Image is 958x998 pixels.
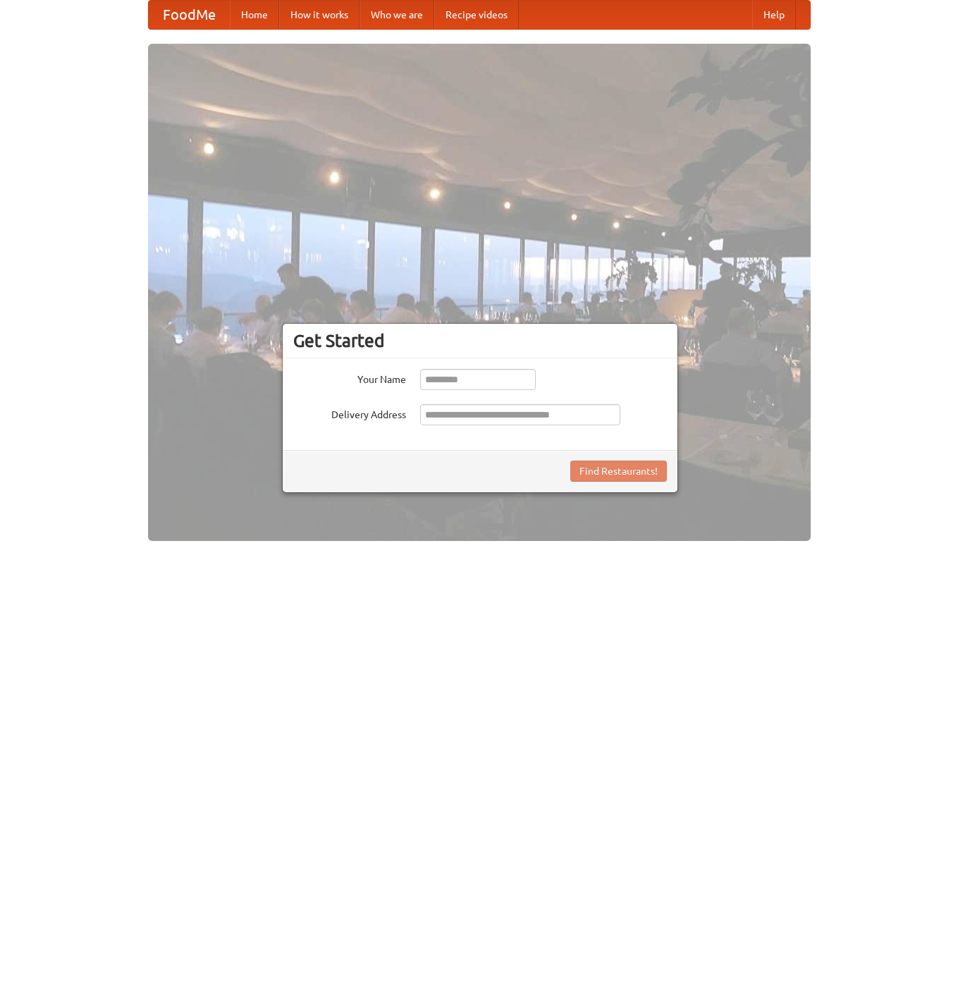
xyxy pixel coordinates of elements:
[279,1,360,29] a: How it works
[149,1,230,29] a: FoodMe
[434,1,519,29] a: Recipe videos
[360,1,434,29] a: Who we are
[293,330,667,351] h3: Get Started
[230,1,279,29] a: Home
[570,461,667,482] button: Find Restaurants!
[752,1,796,29] a: Help
[293,404,406,422] label: Delivery Address
[293,369,406,387] label: Your Name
